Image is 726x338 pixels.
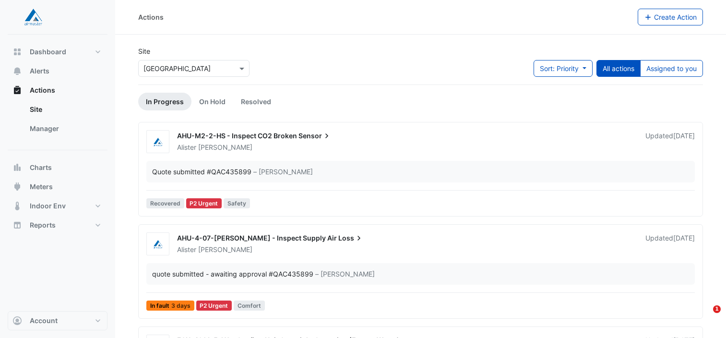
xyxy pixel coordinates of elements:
a: Resolved [233,93,279,110]
app-icon: Indoor Env [12,201,22,211]
span: Alister [177,143,196,151]
iframe: Intercom live chat [693,305,716,328]
button: All actions [596,60,641,77]
span: Loss [338,233,364,243]
span: [PERSON_NAME] [198,143,252,152]
a: Manager [22,119,107,138]
span: Meters [30,182,53,192]
span: [PERSON_NAME] [198,245,252,254]
button: Sort: Priority [534,60,593,77]
div: Updated [645,233,695,254]
app-icon: Reports [12,220,22,230]
button: Account [8,311,107,330]
div: Updated [645,131,695,152]
span: Account [30,316,58,326]
span: Tue 22-Jul-2025 14:16 AEST [673,132,695,140]
span: Actions [30,85,55,95]
a: Site [22,100,107,119]
div: Quote submitted #QAC435899 [152,167,251,177]
button: Meters [8,177,107,196]
span: Charts [30,163,52,172]
span: Alerts [30,66,49,76]
span: – [PERSON_NAME] [315,269,375,279]
button: Actions [8,81,107,100]
div: quote submitted - awaiting approval #QAC435899 [152,269,313,279]
span: Recovered [146,198,184,208]
span: Alister [177,245,196,253]
button: Assigned to you [640,60,703,77]
label: Site [138,46,150,56]
button: Alerts [8,61,107,81]
app-icon: Alerts [12,66,22,76]
span: Reports [30,220,56,230]
div: Actions [8,100,107,142]
app-icon: Meters [12,182,22,192]
a: On Hold [191,93,233,110]
img: Airmaster Australia [147,137,169,147]
span: In fault [146,301,194,311]
span: Safety [224,198,250,208]
img: Airmaster Australia [147,240,169,249]
span: Indoor Env [30,201,66,211]
span: AHU-4-07-[PERSON_NAME] - Inspect Supply Air [177,234,337,242]
span: Sensor [298,131,332,141]
span: 3 days [171,303,190,309]
span: 1 [713,305,721,313]
span: Comfort [234,301,265,311]
span: Tue 22-Jul-2025 14:15 AEST [673,234,695,242]
span: Sort: Priority [540,64,579,72]
a: In Progress [138,93,191,110]
button: Reports [8,216,107,235]
div: P2 Urgent [186,198,222,208]
div: P2 Urgent [196,301,232,311]
button: Dashboard [8,42,107,61]
button: Indoor Env [8,196,107,216]
button: Charts [8,158,107,177]
button: Create Action [638,9,703,25]
img: Company Logo [12,8,55,27]
span: – [PERSON_NAME] [253,167,313,177]
app-icon: Dashboard [12,47,22,57]
app-icon: Actions [12,85,22,95]
div: Actions [138,12,164,22]
span: Create Action [654,13,697,21]
span: Dashboard [30,47,66,57]
span: AHU-M2-2-HS - Inspect CO2 Broken [177,132,297,140]
app-icon: Charts [12,163,22,172]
